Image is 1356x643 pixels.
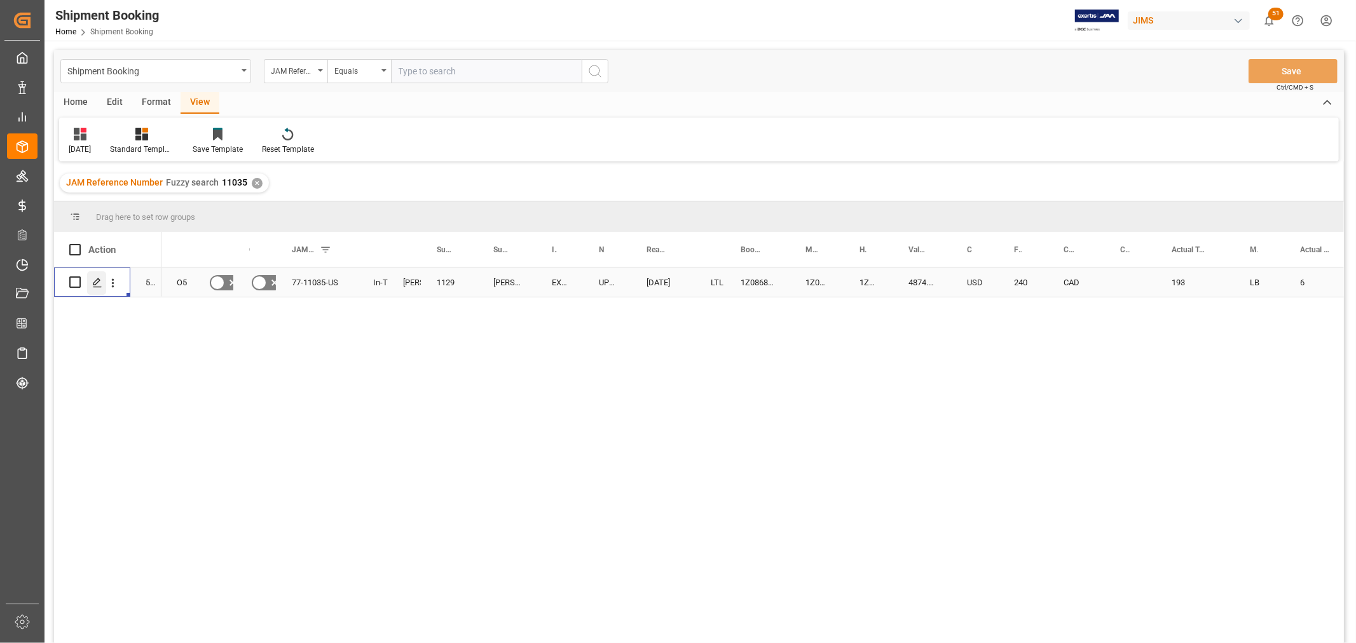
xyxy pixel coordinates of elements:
[537,267,584,297] div: EXW Fontana [GEOGRAPHIC_DATA] [GEOGRAPHIC_DATA]
[421,267,478,297] div: 1129
[647,245,669,254] span: Ready Date
[1277,83,1313,92] span: Ctrl/CMD + S
[999,267,1048,297] div: 240
[88,244,116,255] div: Action
[908,245,925,254] span: Value (1)
[252,178,263,189] div: ✕
[403,268,406,297] div: [PERSON_NAME]
[110,144,174,155] div: Standard Templates
[277,267,358,297] div: 77-11035-US
[1075,10,1119,32] img: Exertis%20JAM%20-%20Email%20Logo.jpg_1722504956.jpg
[631,267,695,297] div: [DATE]
[292,245,315,254] span: JAM Reference Number
[741,245,764,254] span: Booking Number
[262,144,314,155] div: Reset Template
[222,177,247,187] span: 11035
[1249,59,1338,83] button: Save
[790,267,844,297] div: 1Z08685A6871751228
[54,267,161,297] div: Press SPACE to select this row.
[1048,267,1105,297] div: CAD
[1120,245,1130,254] span: Container Type
[725,267,790,297] div: 1Z08685A6871751228
[54,92,97,114] div: Home
[1172,245,1208,254] span: Actual Total Gross Weight
[967,245,972,254] span: Currency for Value (1)
[493,245,510,254] span: Supplier Full Name
[96,212,195,222] span: Drag here to set row groups
[1300,245,1330,254] span: Actual Total Number of Cartons
[552,245,557,254] span: Incoterm
[161,267,192,297] div: O5
[893,267,952,297] div: 4874.79
[1014,245,1022,254] span: Freight Quote
[67,62,237,78] div: Shipment Booking
[805,245,818,254] span: Master [PERSON_NAME] of Lading Number
[249,245,250,254] span: Customs documents sent to broker
[55,27,76,36] a: Home
[60,59,251,83] button: open menu
[584,267,631,297] div: UPS STANDARD GROUND
[391,59,582,83] input: Type to search
[1156,267,1235,297] div: 193
[582,59,608,83] button: search button
[132,92,181,114] div: Format
[1064,245,1078,254] span: Currency (freight quote)
[334,62,378,77] div: Equals
[1250,268,1270,297] div: LB
[55,6,159,25] div: Shipment Booking
[327,59,391,83] button: open menu
[97,92,132,114] div: Edit
[599,245,605,254] span: Name of the Carrier/Forwarder
[166,177,219,187] span: Fuzzy search
[69,144,91,155] div: [DATE]
[66,177,163,187] span: JAM Reference Number
[1250,245,1258,254] span: Master Pack Weight (UOM) Manual
[844,267,893,297] div: 1Z08685A6871751228
[264,59,327,83] button: open menu
[437,245,451,254] span: Supplier Number
[193,144,243,155] div: Save Template
[952,267,999,297] div: USD
[859,245,866,254] span: House Bill of Lading Number
[130,267,161,297] div: 5
[478,267,537,297] div: [PERSON_NAME] Professional, Inc.
[181,92,219,114] div: View
[271,62,314,77] div: JAM Reference Number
